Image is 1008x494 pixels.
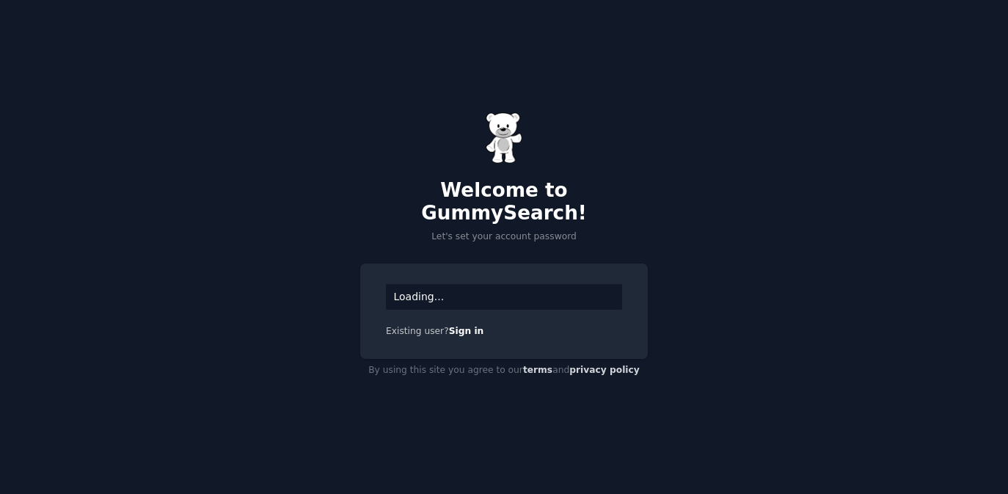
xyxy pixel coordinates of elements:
p: Let's set your account password [360,230,648,244]
span: Existing user? [386,326,449,336]
div: By using this site you agree to our and [360,359,648,382]
a: Sign in [449,326,484,336]
a: terms [523,365,552,375]
img: Gummy Bear [486,112,522,164]
div: Loading... [386,284,622,310]
h2: Welcome to GummySearch! [360,179,648,225]
a: privacy policy [569,365,640,375]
